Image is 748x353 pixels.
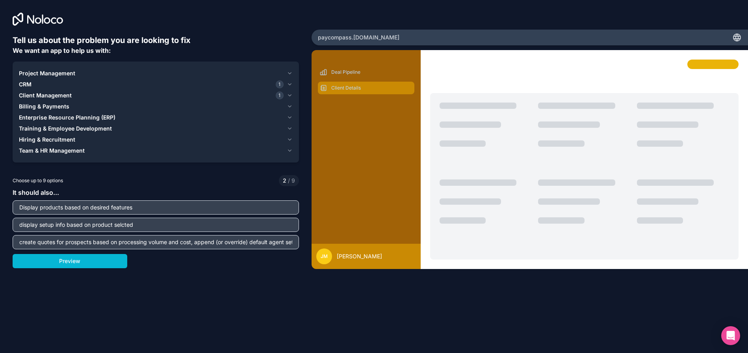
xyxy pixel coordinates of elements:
span: Choose up to 9 options [13,177,63,184]
span: Team & HR Management [19,147,85,155]
button: Training & Employee Development [19,123,293,134]
span: [PERSON_NAME] [337,252,382,260]
span: Hiring & Recruitment [19,136,75,144]
span: We want an app to help us with: [13,47,111,54]
button: Enterprise Resource Planning (ERP) [19,112,293,123]
span: Training & Employee Development [19,125,112,133]
span: Project Management [19,69,75,77]
button: Hiring & Recruitment [19,134,293,145]
button: Billing & Payments [19,101,293,112]
span: / [288,177,290,184]
span: JM [321,253,328,260]
button: Client Management1 [19,90,293,101]
button: Team & HR Management [19,145,293,156]
span: paycompass .[DOMAIN_NAME] [318,34,399,41]
span: 2 [283,177,286,185]
button: CRM1 [19,79,293,90]
span: 9 [286,177,295,185]
h6: Tell us about the problem you are looking to fix [13,35,299,46]
p: Client Details [331,85,413,91]
span: Billing & Payments [19,103,69,110]
span: Enterprise Resource Planning (ERP) [19,114,115,121]
span: CRM [19,80,32,88]
button: Project Management [19,68,293,79]
span: 1 [276,92,284,99]
div: Open Intercom Messenger [721,326,740,345]
span: 1 [276,80,284,88]
div: scrollable content [318,66,414,237]
button: Preview [13,254,127,268]
span: Client Management [19,92,72,99]
p: Deal Pipeline [331,69,413,75]
span: It should also... [13,189,59,196]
